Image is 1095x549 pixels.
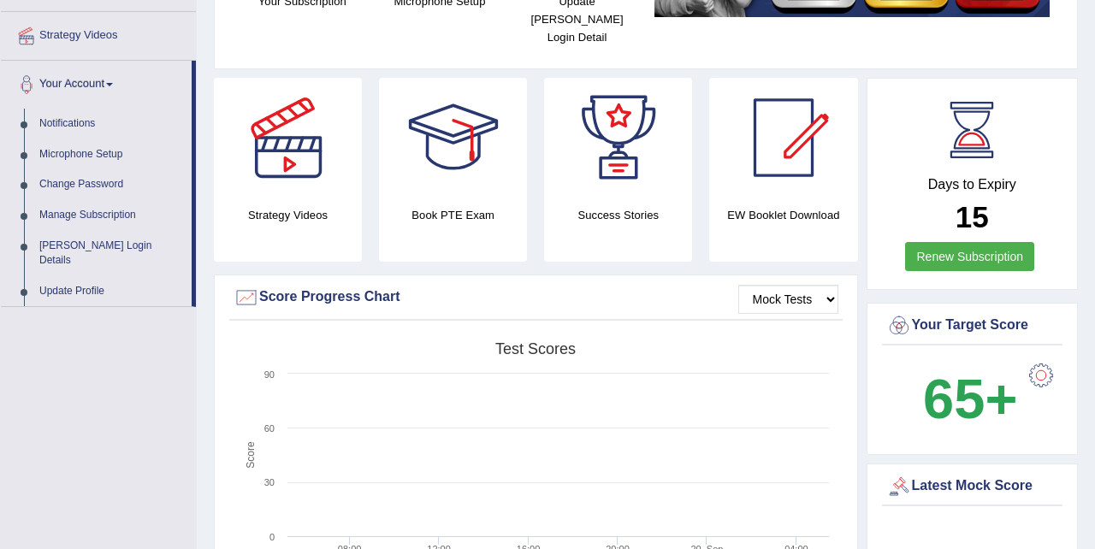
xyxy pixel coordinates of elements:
[264,423,275,434] text: 60
[886,313,1059,339] div: Your Target Score
[264,369,275,380] text: 90
[905,242,1034,271] a: Renew Subscription
[886,474,1059,499] div: Latest Mock Score
[379,206,527,224] h4: Book PTE Exam
[32,276,192,307] a: Update Profile
[32,231,192,276] a: [PERSON_NAME] Login Details
[1,61,192,103] a: Your Account
[495,340,576,357] tspan: Test scores
[32,200,192,231] a: Manage Subscription
[709,206,857,224] h4: EW Booklet Download
[1,12,196,55] a: Strategy Videos
[264,477,275,487] text: 30
[923,368,1017,430] b: 65+
[214,206,362,224] h4: Strategy Videos
[269,532,275,542] text: 0
[245,441,257,469] tspan: Score
[234,285,838,310] div: Score Progress Chart
[32,169,192,200] a: Change Password
[544,206,692,224] h4: Success Stories
[956,200,989,233] b: 15
[886,177,1059,192] h4: Days to Expiry
[32,109,192,139] a: Notifications
[32,139,192,170] a: Microphone Setup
